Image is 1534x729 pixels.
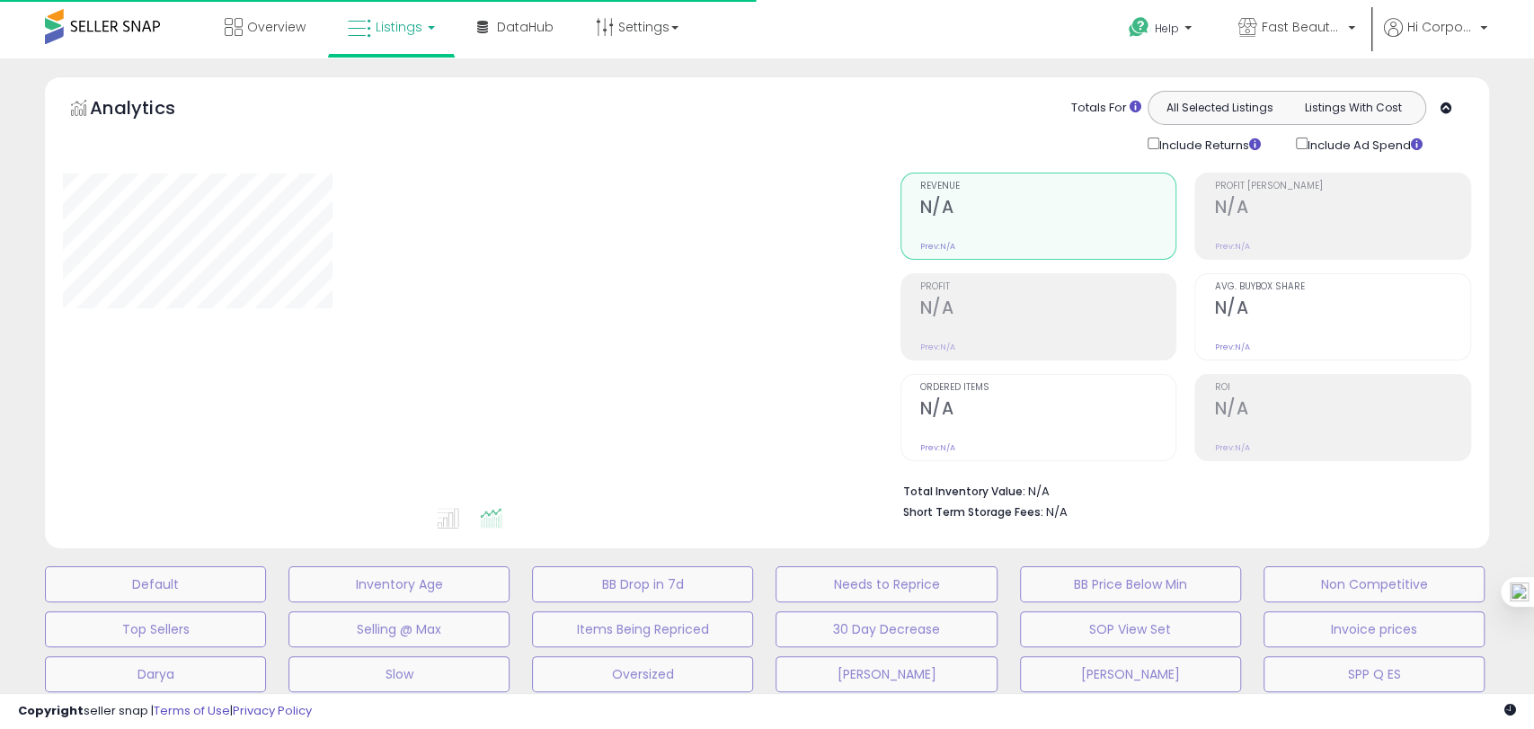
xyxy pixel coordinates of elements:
[1407,18,1475,36] span: Hi Corporate
[1214,282,1470,292] span: Avg. Buybox Share
[45,656,266,692] button: Darya
[532,566,753,602] button: BB Drop in 7d
[1264,656,1485,692] button: SPP Q ES
[497,18,554,36] span: DataHub
[776,656,997,692] button: [PERSON_NAME]
[1264,611,1485,647] button: Invoice prices
[920,342,955,352] small: Prev: N/A
[920,398,1176,422] h2: N/A
[1282,134,1451,155] div: Include Ad Spend
[1214,442,1249,453] small: Prev: N/A
[45,566,266,602] button: Default
[18,702,84,719] strong: Copyright
[920,442,955,453] small: Prev: N/A
[1046,503,1068,520] span: N/A
[1214,383,1470,393] span: ROI
[903,479,1458,501] li: N/A
[920,241,955,252] small: Prev: N/A
[288,566,510,602] button: Inventory Age
[233,702,312,719] a: Privacy Policy
[1114,3,1210,58] a: Help
[776,611,997,647] button: 30 Day Decrease
[18,703,312,720] div: seller snap | |
[532,611,753,647] button: Items Being Repriced
[1214,241,1249,252] small: Prev: N/A
[903,504,1043,520] b: Short Term Storage Fees:
[288,656,510,692] button: Slow
[776,566,997,602] button: Needs to Reprice
[1134,134,1282,155] div: Include Returns
[1071,100,1141,117] div: Totals For
[1020,611,1241,647] button: SOP View Set
[920,383,1176,393] span: Ordered Items
[1155,21,1179,36] span: Help
[376,18,422,36] span: Listings
[154,702,230,719] a: Terms of Use
[90,95,210,125] h5: Analytics
[1264,566,1485,602] button: Non Competitive
[920,282,1176,292] span: Profit
[532,656,753,692] button: Oversized
[1262,18,1343,36] span: Fast Beauty ([GEOGRAPHIC_DATA])
[1214,342,1249,352] small: Prev: N/A
[1214,197,1470,221] h2: N/A
[1214,398,1470,422] h2: N/A
[247,18,306,36] span: Overview
[1153,96,1287,120] button: All Selected Listings
[920,197,1176,221] h2: N/A
[1286,96,1420,120] button: Listings With Cost
[1020,656,1241,692] button: [PERSON_NAME]
[903,484,1025,499] b: Total Inventory Value:
[1510,582,1529,601] img: one_i.png
[1214,182,1470,191] span: Profit [PERSON_NAME]
[1128,16,1150,39] i: Get Help
[920,298,1176,322] h2: N/A
[288,611,510,647] button: Selling @ Max
[920,182,1176,191] span: Revenue
[1214,298,1470,322] h2: N/A
[1384,18,1487,58] a: Hi Corporate
[1020,566,1241,602] button: BB Price Below Min
[45,611,266,647] button: Top Sellers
